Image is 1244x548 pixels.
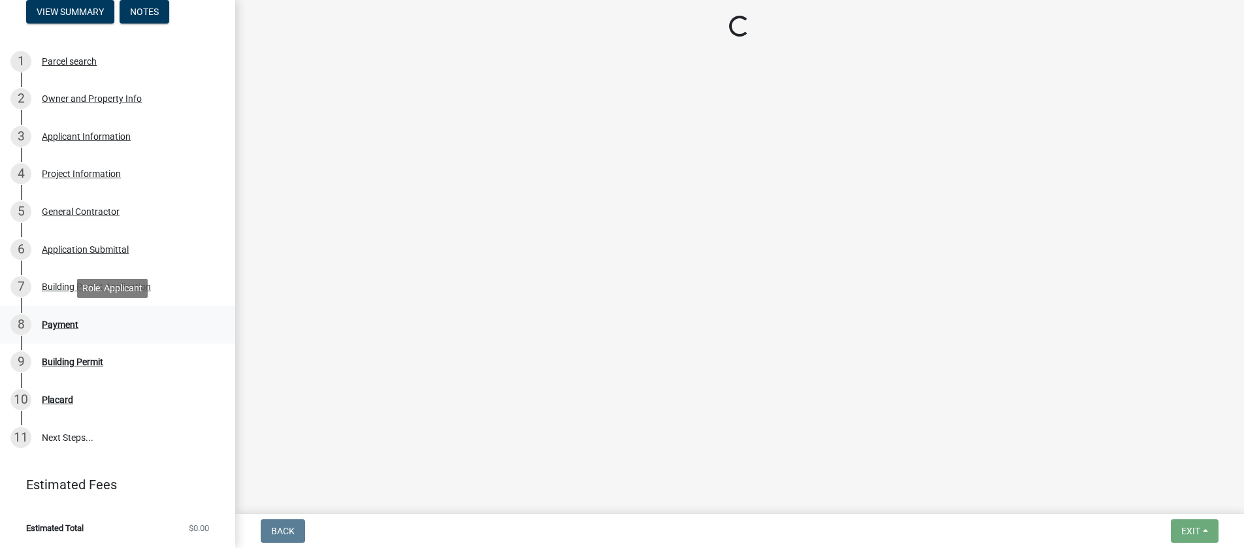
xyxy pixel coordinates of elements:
div: 4 [10,163,31,184]
span: Estimated Total [26,524,84,532]
span: Exit [1181,526,1200,536]
div: 8 [10,314,31,335]
div: Role: Applicant [77,279,148,298]
div: Application Submittal [42,245,129,254]
div: 2 [10,88,31,109]
div: Parcel search [42,57,97,66]
wm-modal-confirm: Notes [120,7,169,18]
div: 11 [10,427,31,448]
div: 9 [10,351,31,372]
div: 6 [10,239,31,260]
div: Owner and Property Info [42,94,142,103]
div: Building Permit Application [42,282,151,291]
button: Back [261,519,305,543]
div: Payment [42,320,78,329]
div: Building Permit [42,357,103,366]
wm-modal-confirm: Summary [26,7,114,18]
div: Project Information [42,169,121,178]
div: General Contractor [42,207,120,216]
span: Back [271,526,295,536]
div: 10 [10,389,31,410]
div: 5 [10,201,31,222]
button: Exit [1171,519,1219,543]
div: Placard [42,395,73,404]
div: 1 [10,51,31,72]
div: 3 [10,126,31,147]
a: Estimated Fees [10,472,214,498]
span: $0.00 [189,524,209,532]
div: Applicant Information [42,132,131,141]
div: 7 [10,276,31,297]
